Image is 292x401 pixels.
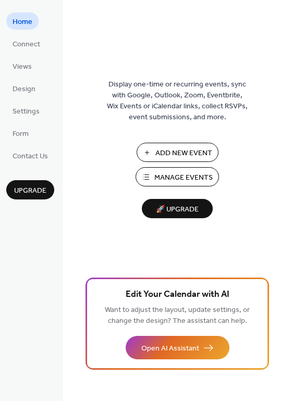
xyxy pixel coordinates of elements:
[107,79,248,123] span: Display one-time or recurring events, sync with Google, Outlook, Zoom, Eventbrite, Wix Events or ...
[6,147,54,164] a: Contact Us
[13,17,32,28] span: Home
[142,199,213,218] button: 🚀 Upgrade
[141,343,199,354] span: Open AI Assistant
[136,167,219,186] button: Manage Events
[6,35,46,52] a: Connect
[6,180,54,199] button: Upgrade
[6,102,46,119] a: Settings
[105,303,250,328] span: Want to adjust the layout, update settings, or change the design? The assistant can help.
[154,172,213,183] span: Manage Events
[13,39,40,50] span: Connect
[126,336,229,359] button: Open AI Assistant
[14,185,46,196] span: Upgrade
[155,148,212,159] span: Add New Event
[13,129,29,140] span: Form
[13,84,35,95] span: Design
[6,12,39,30] a: Home
[137,143,218,162] button: Add New Event
[13,151,48,162] span: Contact Us
[6,124,35,142] a: Form
[148,203,206,217] span: 🚀 Upgrade
[126,287,229,302] span: Edit Your Calendar with AI
[6,80,42,97] a: Design
[13,106,40,117] span: Settings
[6,57,38,74] a: Views
[13,61,32,72] span: Views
